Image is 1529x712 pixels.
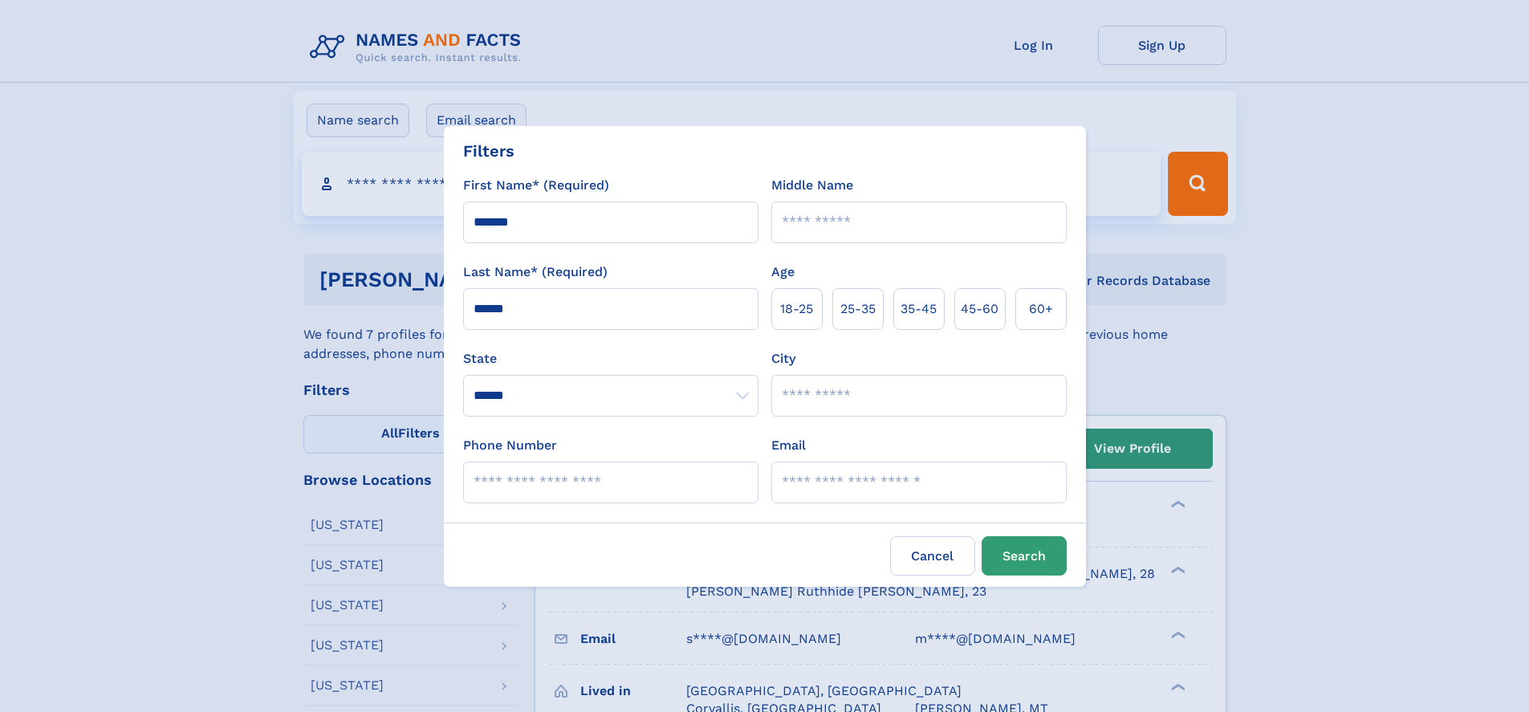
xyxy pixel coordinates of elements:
[463,176,609,195] label: First Name* (Required)
[780,299,813,319] span: 18‑25
[463,139,514,163] div: Filters
[771,436,806,455] label: Email
[463,436,557,455] label: Phone Number
[771,176,853,195] label: Middle Name
[901,299,937,319] span: 35‑45
[1029,299,1053,319] span: 60+
[463,262,608,282] label: Last Name* (Required)
[771,349,795,368] label: City
[840,299,876,319] span: 25‑35
[771,262,795,282] label: Age
[982,536,1067,576] button: Search
[463,349,758,368] label: State
[961,299,998,319] span: 45‑60
[890,536,975,576] label: Cancel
